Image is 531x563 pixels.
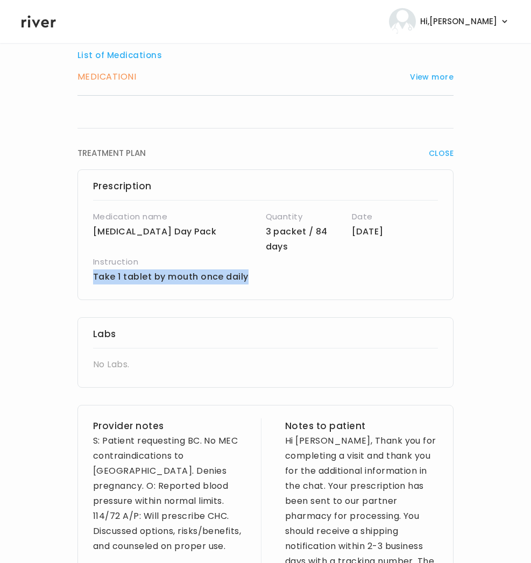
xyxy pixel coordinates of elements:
[429,146,454,161] span: CLOSE
[93,418,246,433] h3: Provider notes
[266,209,352,224] h4: Quantity
[420,14,497,29] span: Hi, [PERSON_NAME]
[77,69,136,84] h3: MEDICATION I
[93,209,266,224] h4: Medication name
[389,8,509,35] button: user avatarHi,[PERSON_NAME]
[93,433,246,554] div: S: Patient requesting BC. No MEC contraindications to [GEOGRAPHIC_DATA]. Denies pregnancy. O: Rep...
[77,48,454,63] h3: List of Medications
[77,146,146,161] span: TREATMENT PLAN
[93,224,266,239] p: [MEDICAL_DATA] Day Pack
[93,357,438,372] div: No Labs.
[389,8,416,35] img: user avatar
[352,209,438,224] h4: Date
[77,129,454,178] button: TREATMENT PLANCLOSE
[410,70,454,83] button: View more
[352,224,438,239] p: [DATE]
[266,224,352,254] p: 3 packet / 84 days
[93,254,380,269] h4: Instruction
[93,269,380,284] p: Take 1 tablet by mouth once daily
[285,418,438,433] h3: Notes to patient
[93,326,438,341] h3: Labs
[93,179,438,194] h3: Prescription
